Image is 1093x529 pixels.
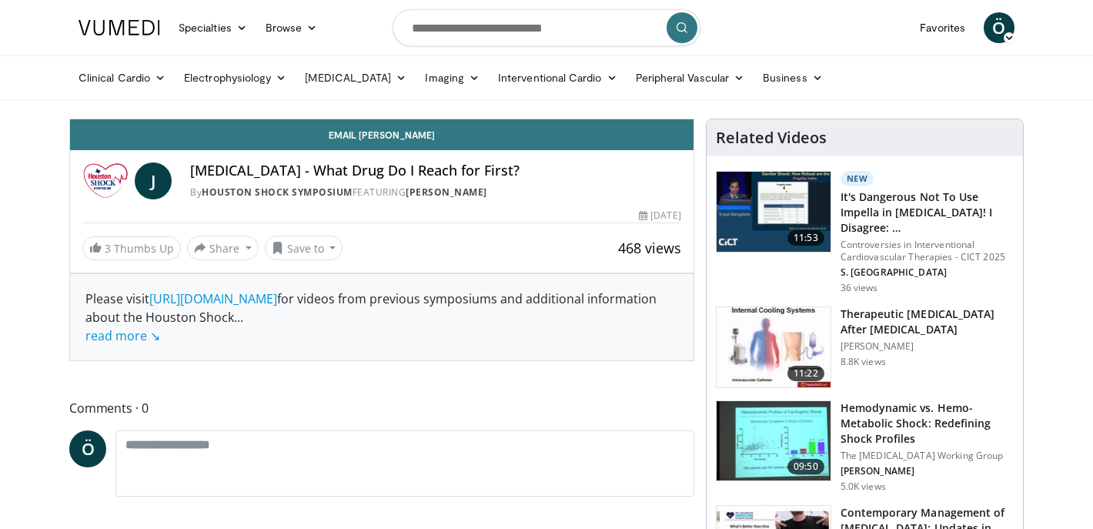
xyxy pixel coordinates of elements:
a: Imaging [416,62,489,93]
a: 09:50 Hemodynamic vs. Hemo-Metabolic Shock: Redefining Shock Profiles The [MEDICAL_DATA] Working ... [716,400,1014,493]
span: 11:53 [787,230,824,246]
a: Peripheral Vascular [627,62,754,93]
p: The [MEDICAL_DATA] Working Group [841,450,1014,462]
a: 11:53 New It's Dangerous Not To Use Impella in [MEDICAL_DATA]! I Disagree: … Controversies in Int... [716,171,1014,294]
img: 2496e462-765f-4e8f-879f-a0c8e95ea2b6.150x105_q85_crop-smart_upscale.jpg [717,401,831,481]
a: Email [PERSON_NAME] [70,119,694,150]
img: 243698_0002_1.png.150x105_q85_crop-smart_upscale.jpg [717,307,831,387]
p: S. [GEOGRAPHIC_DATA] [841,266,1014,279]
span: 3 [105,241,111,256]
a: 3 Thumbs Up [82,236,181,260]
h3: Therapeutic [MEDICAL_DATA] After [MEDICAL_DATA] [841,306,1014,337]
input: Search topics, interventions [393,9,700,46]
a: [PERSON_NAME] [406,186,487,199]
p: 36 views [841,282,878,294]
span: 09:50 [787,459,824,474]
img: Houston Shock Symposium [82,162,129,199]
button: Share [187,236,259,260]
a: Favorites [911,12,974,43]
button: Save to [265,236,343,260]
a: Business [754,62,832,93]
img: VuMedi Logo [79,20,160,35]
img: ad639188-bf21-463b-a799-85e4bc162651.150x105_q85_crop-smart_upscale.jpg [717,172,831,252]
a: Clinical Cardio [69,62,175,93]
a: J [135,162,172,199]
h3: Hemodynamic vs. Hemo-Metabolic Shock: Redefining Shock Profiles [841,400,1014,447]
span: 11:22 [787,366,824,381]
a: 11:22 Therapeutic [MEDICAL_DATA] After [MEDICAL_DATA] [PERSON_NAME] 8.8K views [716,306,1014,388]
h3: It's Dangerous Not To Use Impella in [MEDICAL_DATA]! I Disagree: … [841,189,1014,236]
a: Interventional Cardio [489,62,627,93]
a: Ö [69,430,106,467]
a: [URL][DOMAIN_NAME] [149,290,277,307]
span: 468 views [618,239,681,257]
a: Electrophysiology [175,62,296,93]
a: read more ↘ [85,327,160,344]
h4: Related Videos [716,129,827,147]
p: New [841,171,874,186]
div: [DATE] [639,209,680,223]
p: [PERSON_NAME] [841,465,1014,477]
a: Browse [256,12,327,43]
p: 5.0K views [841,480,886,493]
a: [MEDICAL_DATA] [296,62,416,93]
h4: [MEDICAL_DATA] - What Drug Do I Reach for First? [190,162,680,179]
p: Controversies in Interventional Cardiovascular Therapies - CICT 2025 [841,239,1014,263]
p: [PERSON_NAME] [841,340,1014,353]
a: Specialties [169,12,256,43]
a: Houston Shock Symposium [202,186,353,199]
div: Please visit for videos from previous symposiums and additional information about the Houston Shock [85,290,678,345]
span: Comments 0 [69,398,694,418]
div: By FEATURING [190,186,680,199]
p: 8.8K views [841,356,886,368]
a: Ö [984,12,1014,43]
